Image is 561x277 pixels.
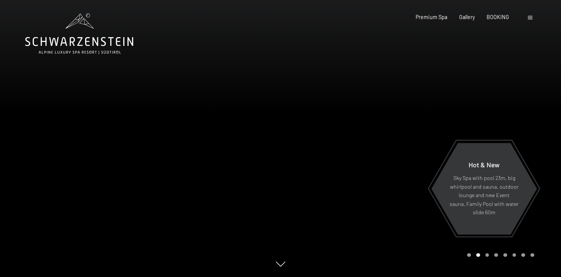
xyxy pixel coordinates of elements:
[459,14,475,20] a: Gallery
[464,253,534,257] div: Carousel Pagination
[448,174,521,217] p: Sky Spa with pool 23m, big whirlpool and sauna, outdoor lounge and new Event sauna, Family Pool w...
[485,253,489,257] div: Carousel Page 3
[521,253,525,257] div: Carousel Page 7
[467,253,471,257] div: Carousel Page 1
[513,253,516,257] div: Carousel Page 6
[469,160,500,169] span: Hot & New
[431,143,537,235] a: Hot & New Sky Spa with pool 23m, big whirlpool and sauna, outdoor lounge and new Event sauna, Fam...
[530,253,534,257] div: Carousel Page 8
[494,253,498,257] div: Carousel Page 4
[476,253,480,257] div: Carousel Page 2 (Current Slide)
[487,14,509,20] a: BOOKING
[416,14,447,20] a: Premium Spa
[503,253,507,257] div: Carousel Page 5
